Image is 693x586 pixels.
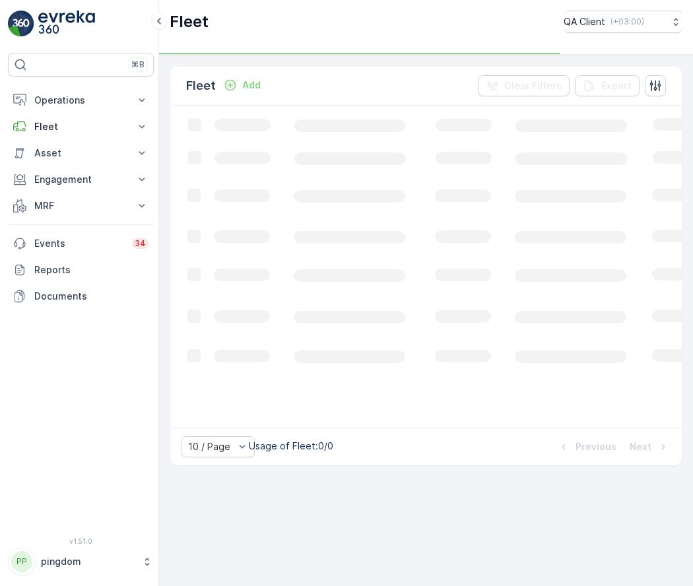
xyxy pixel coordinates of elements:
[8,87,154,114] button: Operations
[41,555,135,568] p: pingdom
[564,15,605,28] p: QA Client
[218,77,266,93] button: Add
[8,11,34,37] img: logo
[8,166,154,193] button: Engagement
[628,439,671,455] button: Next
[630,440,651,453] p: Next
[34,94,127,107] p: Operations
[8,114,154,140] button: Fleet
[575,75,640,96] button: Export
[504,79,562,92] p: Clear Filters
[38,11,95,37] img: logo_light-DOdMpM7g.png
[11,551,32,572] div: PP
[34,146,127,160] p: Asset
[8,230,154,257] a: Events34
[249,439,333,453] p: Usage of Fleet : 0/0
[8,537,154,545] span: v 1.51.0
[34,237,124,250] p: Events
[8,257,154,283] a: Reports
[8,548,154,575] button: PPpingdom
[564,11,682,33] button: QA Client(+03:00)
[170,11,209,32] p: Fleet
[34,173,127,186] p: Engagement
[242,79,261,92] p: Add
[34,290,148,303] p: Documents
[478,75,570,96] button: Clear Filters
[34,120,127,133] p: Fleet
[186,77,216,95] p: Fleet
[576,440,616,453] p: Previous
[8,283,154,309] a: Documents
[610,16,644,27] p: ( +03:00 )
[34,263,148,277] p: Reports
[556,439,618,455] button: Previous
[8,193,154,219] button: MRF
[34,199,127,212] p: MRF
[601,79,632,92] p: Export
[135,238,146,249] p: 34
[131,59,145,70] p: ⌘B
[8,140,154,166] button: Asset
